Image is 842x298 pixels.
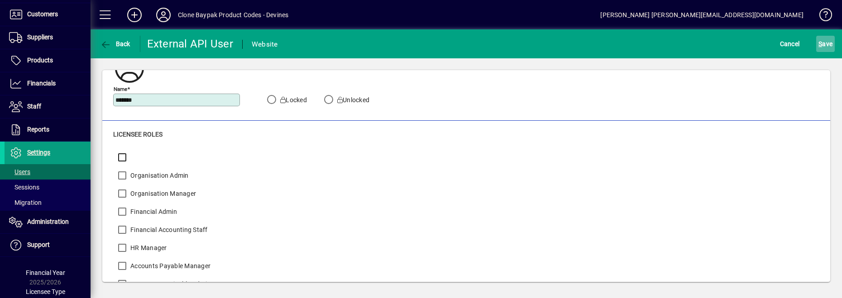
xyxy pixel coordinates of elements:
label: Accounts Payable Manager [129,261,210,270]
label: HR Manager [129,243,167,252]
span: ave [818,37,832,51]
label: Financial Accounting Staff [129,225,208,234]
a: Reports [5,118,91,141]
span: Products [27,57,53,64]
label: Accounts Receivable Admin [129,279,210,289]
a: Sessions [5,180,91,195]
span: Staff [27,103,41,110]
span: Licensee roles [113,131,163,138]
app-page-header-button: Back [91,36,140,52]
span: Support [27,241,50,248]
mat-label: Name [114,85,127,92]
a: Products [5,49,91,72]
span: Financials [27,80,56,87]
div: [PERSON_NAME] [PERSON_NAME][EMAIL_ADDRESS][DOMAIN_NAME] [600,8,804,22]
button: Save [816,36,835,52]
button: Back [98,36,133,52]
span: S [818,40,822,47]
a: Users [5,164,91,180]
label: Financial Admin [129,207,177,216]
span: Users [9,168,30,175]
a: Migration [5,195,91,210]
span: Licensee Type [26,288,65,295]
span: Financial Year [26,269,65,276]
div: External API User [147,37,233,51]
span: Settings [27,149,50,156]
span: Migration [9,199,42,206]
a: Suppliers [5,26,91,49]
span: Customers [27,10,58,18]
button: Add [120,7,149,23]
span: Sessions [9,184,39,191]
div: Website [252,37,278,52]
a: Financials [5,72,91,95]
a: Administration [5,211,91,233]
a: Knowledge Base [813,2,831,31]
span: Administration [27,218,69,225]
label: Unlocked [335,95,369,104]
span: Suppliers [27,33,53,41]
span: Cancel [780,37,800,51]
a: Staff [5,95,91,118]
span: Back [100,40,130,47]
label: Locked [278,95,307,104]
button: Profile [149,7,178,23]
a: Support [5,234,91,256]
label: Organisation Manager [129,189,196,198]
label: Organisation Admin [129,171,189,180]
a: Customers [5,3,91,26]
span: Reports [27,126,49,133]
div: Clone Baypak Product Codes - Devines [178,8,288,22]
button: Cancel [778,36,802,52]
